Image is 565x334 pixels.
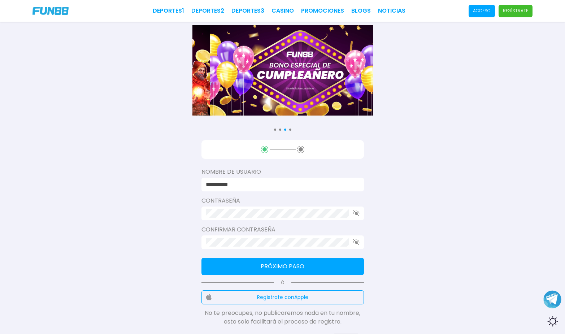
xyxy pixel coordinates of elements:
img: Banner [210,25,390,116]
p: No te preocupes, no publicaremos nada en tu nombre, esto solo facilitará el proceso de registro. [201,309,364,326]
a: BLOGS [351,6,371,15]
p: Ó [201,279,364,286]
label: Contraseña [201,196,364,205]
label: Nombre de usuario [201,168,364,176]
p: Regístrate [503,8,528,14]
button: Próximo paso [201,258,364,275]
a: Deportes2 [191,6,224,15]
button: Regístrate conApple [201,290,364,304]
button: Join telegram channel [543,290,561,309]
label: Confirmar contraseña [201,225,364,234]
a: Deportes1 [153,6,184,15]
a: Deportes3 [231,6,264,15]
div: Switch theme [543,312,561,330]
a: Promociones [301,6,344,15]
a: CASINO [271,6,294,15]
p: Acceso [473,8,491,14]
img: Company Logo [32,7,69,15]
a: NOTICIAS [378,6,405,15]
